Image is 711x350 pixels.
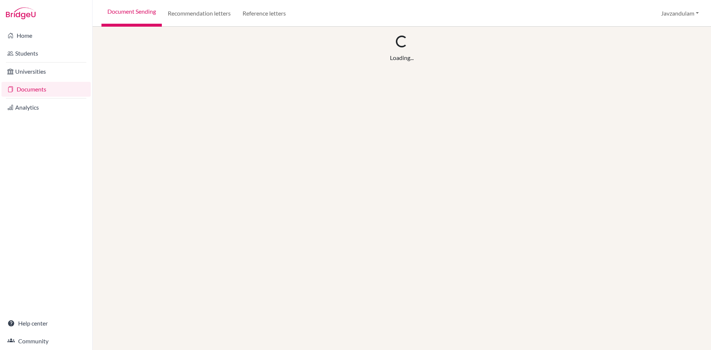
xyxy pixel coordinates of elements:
a: Analytics [1,100,91,115]
a: Home [1,28,91,43]
a: Help center [1,316,91,331]
button: Javzandulam [658,6,702,20]
div: Loading... [390,53,414,62]
a: Community [1,334,91,349]
a: Universities [1,64,91,79]
a: Students [1,46,91,61]
a: Documents [1,82,91,97]
img: Bridge-U [6,7,36,19]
